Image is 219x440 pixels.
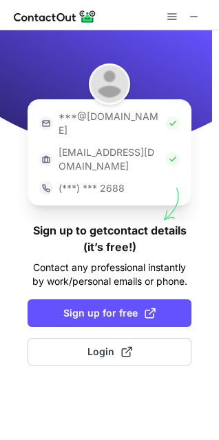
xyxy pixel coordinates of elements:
[28,261,191,288] p: Contact any professional instantly by work/personal emails or phone.
[59,110,160,137] p: ***@[DOMAIN_NAME]
[59,146,160,173] p: [EMAIL_ADDRESS][DOMAIN_NAME]
[63,306,156,320] span: Sign up for free
[87,345,132,359] span: Login
[28,299,191,327] button: Sign up for free
[39,152,53,166] img: https://contactout.com/extension/app/static/media/login-work-icon.638a5007170bc45168077fde17b29a1...
[166,117,180,130] img: Check Icon
[39,181,53,195] img: https://contactout.com/extension/app/static/media/login-phone-icon.bacfcb865e29de816d437549d7f4cb...
[39,117,53,130] img: https://contactout.com/extension/app/static/media/login-email-icon.f64bce713bb5cd1896fef81aa7b14a...
[28,338,191,366] button: Login
[14,8,96,25] img: ContactOut v5.3.10
[28,222,191,255] h1: Sign up to get contact details (it’s free!)
[166,152,180,166] img: Check Icon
